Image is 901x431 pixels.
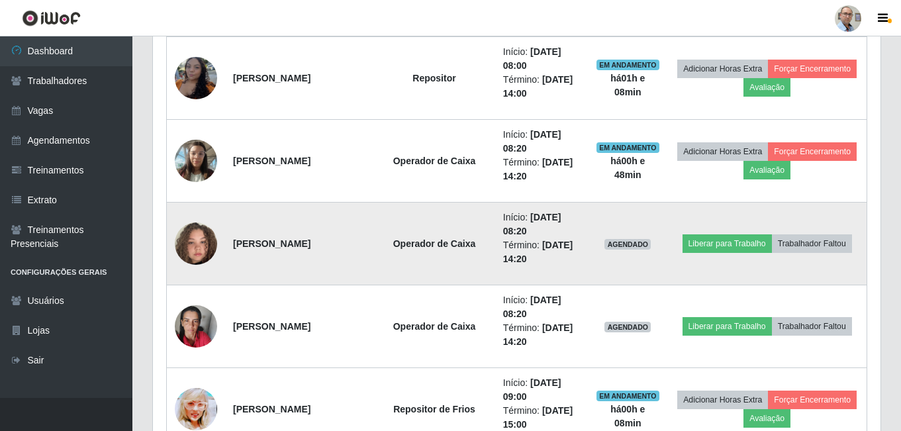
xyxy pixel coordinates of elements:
strong: [PERSON_NAME] [233,73,310,83]
li: Início: [503,293,581,321]
button: Adicionar Horas Extra [677,60,768,78]
li: Término: [503,156,581,183]
strong: [PERSON_NAME] [233,404,310,414]
span: EM ANDAMENTO [596,142,659,153]
img: 1735410099606.jpeg [175,132,217,189]
button: Adicionar Horas Extra [677,142,768,161]
span: AGENDADO [604,239,651,250]
time: [DATE] 09:00 [503,377,561,402]
strong: Operador de Caixa [393,156,476,166]
time: [DATE] 08:20 [503,212,561,236]
strong: há 00 h e 48 min [610,156,645,180]
button: Forçar Encerramento [768,60,857,78]
strong: Repositor de Frios [393,404,475,414]
button: Trabalhador Faltou [772,317,852,336]
img: CoreUI Logo [22,10,81,26]
strong: Operador de Caixa [393,238,476,249]
button: Liberar para Trabalho [683,317,772,336]
strong: há 01 h e 08 min [610,73,645,97]
button: Forçar Encerramento [768,142,857,161]
button: Avaliação [743,78,790,97]
button: Avaliação [743,161,790,179]
li: Início: [503,376,581,404]
strong: Repositor [412,73,455,83]
time: [DATE] 08:20 [503,295,561,319]
time: [DATE] 08:00 [503,46,561,71]
img: 1751065972861.jpeg [175,206,217,281]
li: Término: [503,238,581,266]
time: [DATE] 08:20 [503,129,561,154]
span: EM ANDAMENTO [596,60,659,70]
button: Forçar Encerramento [768,391,857,409]
img: 1734191984880.jpeg [175,299,217,355]
strong: [PERSON_NAME] [233,238,310,249]
span: EM ANDAMENTO [596,391,659,401]
button: Trabalhador Faltou [772,234,852,253]
li: Início: [503,211,581,238]
li: Término: [503,321,581,349]
span: AGENDADO [604,322,651,332]
button: Liberar para Trabalho [683,234,772,253]
button: Adicionar Horas Extra [677,391,768,409]
button: Avaliação [743,409,790,428]
li: Início: [503,45,581,73]
li: Término: [503,73,581,101]
strong: [PERSON_NAME] [233,321,310,332]
strong: há 00 h e 08 min [610,404,645,428]
strong: Operador de Caixa [393,321,476,332]
strong: [PERSON_NAME] [233,156,310,166]
li: Início: [503,128,581,156]
img: 1747071606783.jpeg [175,50,217,107]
